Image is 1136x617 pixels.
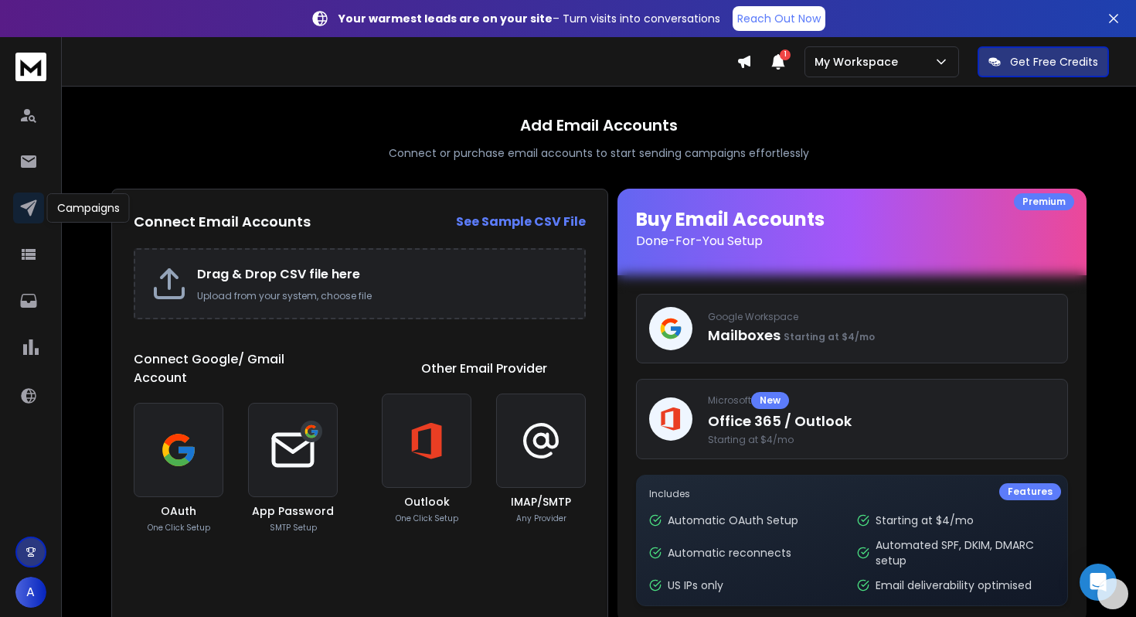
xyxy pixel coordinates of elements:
[456,213,586,230] strong: See Sample CSV File
[270,522,317,533] p: SMTP Setup
[15,53,46,81] img: logo
[636,207,1068,251] h1: Buy Email Accounts
[876,537,1056,568] p: Automated SPF, DKIM, DMARC setup
[520,114,678,136] h1: Add Email Accounts
[780,49,791,60] span: 1
[708,311,1055,323] p: Google Workspace
[404,494,450,510] h3: Outlook
[148,522,210,533] p: One Click Setup
[737,11,821,26] p: Reach Out Now
[668,578,723,593] p: US IPs only
[978,46,1109,77] button: Get Free Credits
[1080,564,1117,601] div: Open Intercom Messenger
[784,330,875,343] span: Starting at $4/mo
[47,193,130,223] div: Campaigns
[161,503,196,519] h3: OAuth
[876,513,974,528] p: Starting at $4/mo
[511,494,571,510] h3: IMAP/SMTP
[708,434,1055,446] span: Starting at $4/mo
[15,577,46,608] button: A
[1010,54,1098,70] p: Get Free Credits
[668,545,791,561] p: Automatic reconnects
[751,392,789,409] div: New
[396,513,458,524] p: One Click Setup
[636,232,1068,251] p: Done-For-You Setup
[197,265,569,284] h2: Drag & Drop CSV file here
[421,360,547,378] h1: Other Email Provider
[649,488,1055,500] p: Includes
[815,54,904,70] p: My Workspace
[876,578,1032,593] p: Email deliverability optimised
[197,290,569,302] p: Upload from your system, choose file
[252,503,334,519] h3: App Password
[1014,193,1074,210] div: Premium
[338,11,720,26] p: – Turn visits into conversations
[389,145,809,161] p: Connect or purchase email accounts to start sending campaigns effortlessly
[708,392,1055,409] p: Microsoft
[338,11,553,26] strong: Your warmest leads are on your site
[708,411,1055,432] p: Office 365 / Outlook
[999,483,1061,500] div: Features
[516,513,566,524] p: Any Provider
[708,325,1055,346] p: Mailboxes
[134,211,311,233] h2: Connect Email Accounts
[456,213,586,231] a: See Sample CSV File
[134,350,338,387] h1: Connect Google/ Gmail Account
[668,513,798,528] p: Automatic OAuth Setup
[733,6,825,31] a: Reach Out Now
